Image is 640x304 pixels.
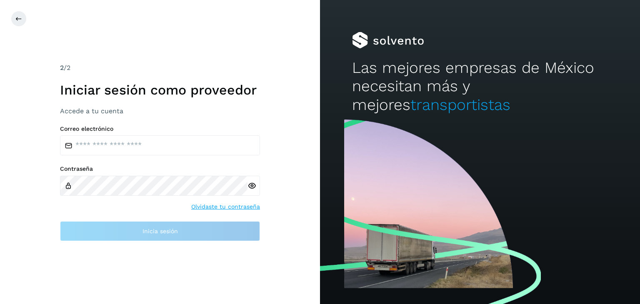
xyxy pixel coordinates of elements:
[60,63,260,73] div: /2
[410,96,510,114] span: transportistas
[60,64,64,72] span: 2
[60,107,260,115] h3: Accede a tu cuenta
[60,82,260,98] h1: Iniciar sesión como proveedor
[142,228,178,234] span: Inicia sesión
[60,125,260,132] label: Correo electrónico
[60,165,260,172] label: Contraseña
[191,202,260,211] a: Olvidaste tu contraseña
[352,59,608,114] h2: Las mejores empresas de México necesitan más y mejores
[60,221,260,241] button: Inicia sesión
